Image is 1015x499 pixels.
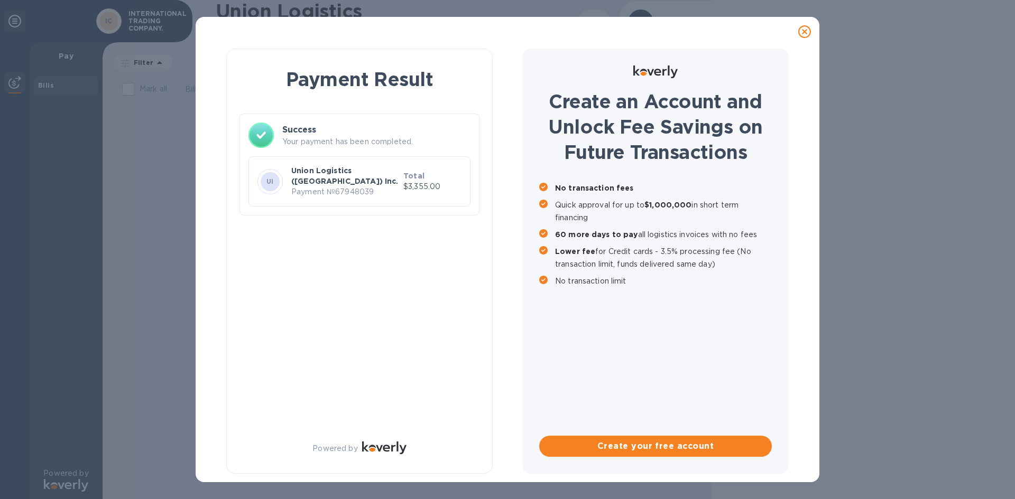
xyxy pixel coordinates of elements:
[244,66,475,92] h1: Payment Result
[633,65,678,78] img: Logo
[362,441,407,454] img: Logo
[403,181,462,192] p: $3,355.00
[539,436,772,457] button: Create your free account
[291,186,399,197] p: Payment № 67948039
[555,247,595,256] b: Lower fee
[555,230,638,239] b: 60 more days to pay
[539,89,772,165] h1: Create an Account and Unlock Fee Savings on Future Transactions
[282,136,470,147] p: Your payment has been completed.
[555,275,772,287] p: No transaction limit
[282,124,470,136] h3: Success
[266,177,274,185] b: UI
[403,172,425,180] b: Total
[644,201,691,209] b: $1,000,000
[291,165,399,186] p: Union Logistics ([GEOGRAPHIC_DATA]) Inc.
[312,443,357,454] p: Powered by
[555,228,772,241] p: all logistics invoices with no fees
[555,184,634,192] b: No transaction fees
[555,245,772,270] p: for Credit cards - 3.5% processing fee (No transaction limit, funds delivered same day)
[548,440,763,453] span: Create your free account
[555,199,772,224] p: Quick approval for up to in short term financing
